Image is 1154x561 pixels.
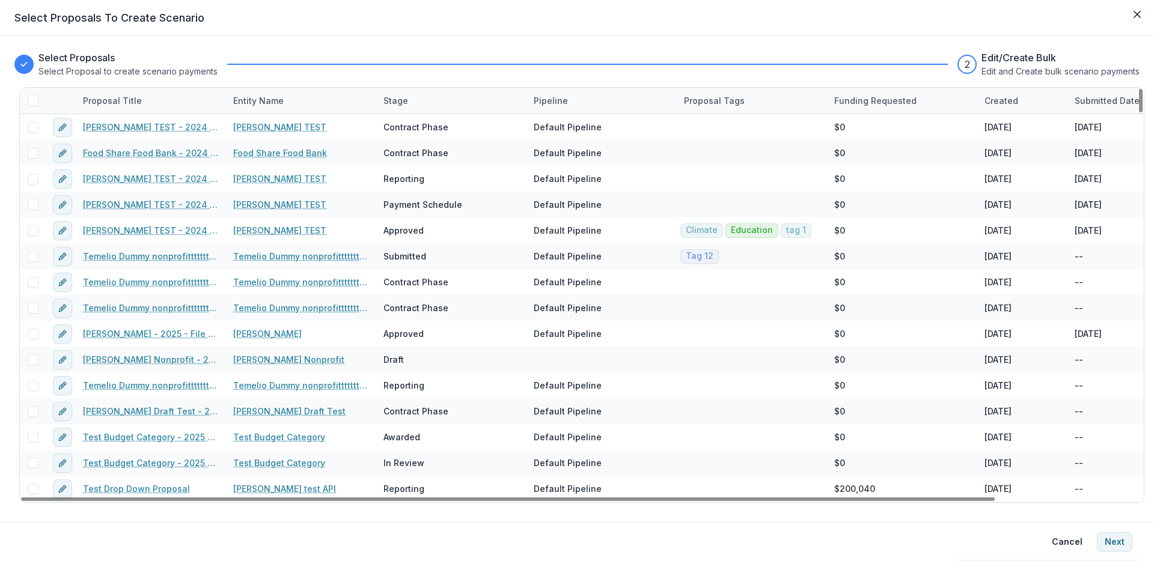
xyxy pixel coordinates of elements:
[827,88,977,114] div: Funding Requested
[76,88,226,114] div: Proposal Title
[383,224,424,237] div: Approved
[827,94,924,107] div: Funding Requested
[534,224,602,237] div: Default Pipeline
[226,88,376,114] div: Entity Name
[834,121,845,133] div: $0
[534,198,602,211] div: Default Pipeline
[527,88,677,114] div: Pipeline
[383,302,448,314] div: Contract Phase
[376,94,415,107] div: Stage
[53,118,72,137] button: edit
[83,198,219,211] a: [PERSON_NAME] TEST - 2024 - Text Block Form
[977,295,1067,321] div: [DATE]
[53,221,72,240] button: edit
[1128,5,1147,24] button: Close
[83,121,219,133] a: [PERSON_NAME] TEST - 2024 - Public Form Deadline
[383,121,448,133] div: Contract Phase
[83,327,219,340] a: [PERSON_NAME] - 2025 - File Upload
[977,217,1067,243] div: [DATE]
[233,276,369,288] a: Temelio Dummy nonprofittttttttt a4 sda16s5d
[834,147,845,159] div: $0
[677,94,752,107] div: Proposal Tags
[76,94,149,107] div: Proposal Title
[53,247,72,266] button: edit
[977,269,1067,295] div: [DATE]
[977,372,1067,398] div: [DATE]
[83,276,219,288] a: Temelio Dummy nonprofittttttttt a4 sda16s5d - 2025 - File Upload
[834,327,845,340] div: $0
[53,479,72,499] button: edit
[233,353,344,366] a: [PERSON_NAME] Nonprofit
[53,273,72,292] button: edit
[383,456,424,469] div: In Review
[977,424,1067,450] div: [DATE]
[83,353,219,366] a: [PERSON_NAME] Nonprofit - 2025 - Historical Form
[534,327,602,340] div: Default Pipeline
[83,302,219,314] a: Temelio Dummy nonprofittttttttt a4 sda16s5d - 2025 - File Upload
[965,57,970,71] div: 2
[53,428,72,447] button: edit
[834,198,845,211] div: $0
[534,482,602,495] div: Default Pipeline
[977,88,1067,114] div: Created
[977,114,1067,140] div: [DATE]
[226,94,291,107] div: Entity Name
[376,88,527,114] div: Stage
[53,299,72,318] button: edit
[1097,532,1132,551] button: Next
[834,379,845,392] div: $0
[534,405,602,417] div: Default Pipeline
[834,276,845,288] div: $0
[834,482,875,495] div: $200,040
[233,379,369,392] a: Temelio Dummy nonprofittttttttt a4 sda16s5d
[977,166,1067,192] div: [DATE]
[383,250,426,262] div: Submitted
[527,94,575,107] div: Pipeline
[233,456,325,469] a: Test Budget Category
[982,50,1140,65] h3: Edit/Create Bulk
[383,482,424,495] div: Reporting
[977,398,1067,424] div: [DATE]
[53,324,72,344] button: edit
[977,450,1067,476] div: [DATE]
[534,121,602,133] div: Default Pipeline
[83,147,219,159] a: Food Share Food Bank - 2024 - Text Block Form
[1045,532,1090,551] button: Cancel
[233,431,325,443] a: Test Budget Category
[977,476,1067,502] div: [DATE]
[834,172,845,185] div: $0
[677,88,827,114] div: Proposal Tags
[53,195,72,214] button: edit
[83,379,219,392] a: Temelio Dummy nonprofittttttttt a4 sda16s5d - 2025 - Historical Form
[534,431,602,443] div: Default Pipeline
[383,147,448,159] div: Contract Phase
[534,276,602,288] div: Default Pipeline
[534,456,602,469] div: Default Pipeline
[233,172,326,185] a: [PERSON_NAME] TEST
[834,224,845,237] div: $0
[233,198,326,211] a: [PERSON_NAME] TEST
[83,456,219,469] a: Test Budget Category - 2025 - Historical Form
[977,502,1067,527] div: [DATE]
[383,405,448,417] div: Contract Phase
[534,379,602,392] div: Default Pipeline
[383,379,424,392] div: Reporting
[834,405,845,417] div: $0
[233,224,326,237] a: [PERSON_NAME] TEST
[534,302,602,314] div: Default Pipeline
[977,192,1067,217] div: [DATE]
[383,276,448,288] div: Contract Phase
[383,353,404,366] div: Draft
[383,327,424,340] div: Approved
[233,302,369,314] a: Temelio Dummy nonprofittttttttt a4 sda16s5d
[83,431,219,443] a: Test Budget Category - 2025 - Historical Form
[977,347,1067,372] div: [DATE]
[834,250,845,262] div: $0
[53,169,72,189] button: edit
[383,198,462,211] div: Payment Schedule
[53,402,72,421] button: edit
